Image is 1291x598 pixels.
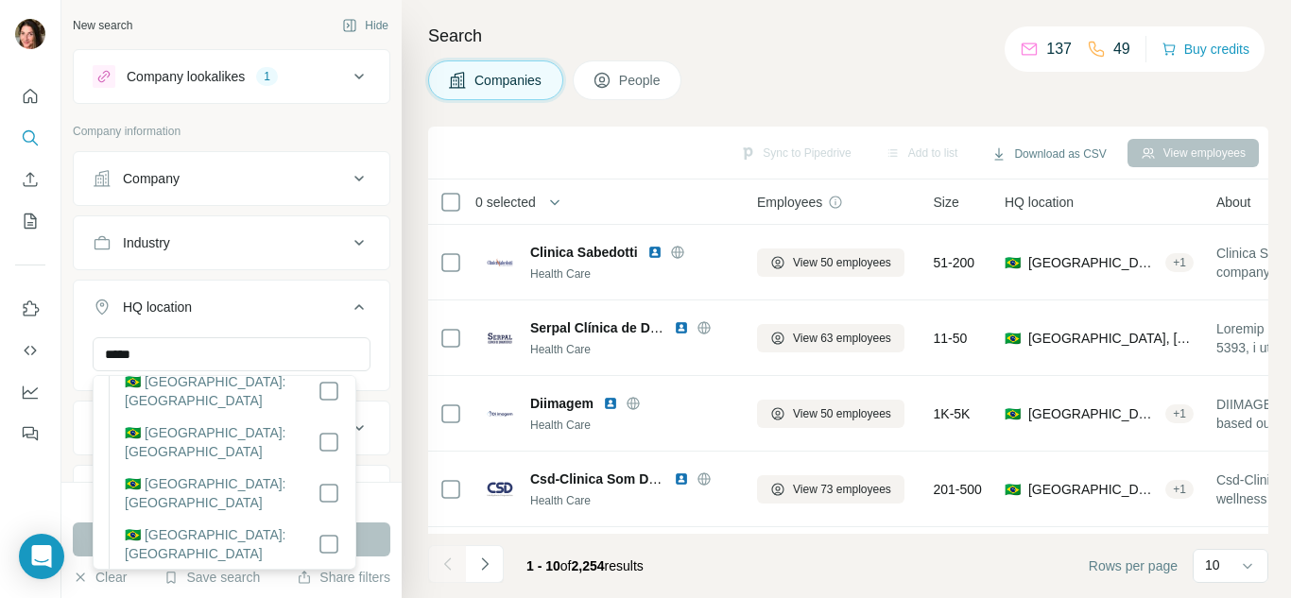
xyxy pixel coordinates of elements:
[530,492,734,509] div: Health Care
[793,481,891,498] span: View 73 employees
[619,71,663,90] span: People
[127,67,245,86] div: Company lookalikes
[1216,193,1251,212] span: About
[485,399,515,429] img: Logo of Diimagem
[1046,38,1072,60] p: 137
[934,404,971,423] span: 1K-5K
[793,254,891,271] span: View 50 employees
[674,471,689,487] img: LinkedIn logo
[73,17,132,34] div: New search
[1028,329,1194,348] span: [GEOGRAPHIC_DATA], [GEOGRAPHIC_DATA]
[526,558,644,573] span: results
[793,330,891,347] span: View 63 employees
[757,324,904,352] button: View 63 employees
[934,480,982,499] span: 201-500
[934,253,975,272] span: 51-200
[572,558,605,573] span: 2,254
[530,471,722,487] span: Csd-Clinica Som Diagnosticos
[123,298,192,316] div: HQ location
[15,204,45,238] button: My lists
[1005,480,1021,499] span: 🇧🇷
[1205,555,1220,574] p: 10
[1028,404,1158,423] span: [GEOGRAPHIC_DATA], [GEOGRAPHIC_DATA][PERSON_NAME]
[74,220,389,265] button: Industry
[15,19,45,49] img: Avatar
[1165,254,1194,271] div: + 1
[934,329,968,348] span: 11-50
[757,248,904,277] button: View 50 employees
[15,79,45,113] button: Quick start
[793,405,891,422] span: View 50 employees
[125,372,318,410] label: 🇧🇷 [GEOGRAPHIC_DATA]: [GEOGRAPHIC_DATA]
[297,568,390,587] button: Share filters
[674,320,689,335] img: LinkedIn logo
[1089,556,1178,575] span: Rows per page
[73,123,390,140] p: Company information
[15,417,45,451] button: Feedback
[428,23,1268,49] h4: Search
[73,568,127,587] button: Clear
[1028,480,1158,499] span: [GEOGRAPHIC_DATA], [GEOGRAPHIC_DATA]
[74,284,389,337] button: HQ location
[164,568,260,587] button: Save search
[329,11,402,40] button: Hide
[485,248,515,278] img: Logo of Clinica Sabedotti
[530,394,594,413] span: Diimagem
[530,265,734,282] div: Health Care
[474,71,543,90] span: Companies
[15,292,45,326] button: Use Surfe on LinkedIn
[485,474,515,504] img: Logo of Csd-Clinica Som Diagnosticos
[647,245,663,260] img: LinkedIn logo
[934,193,959,212] span: Size
[530,243,638,262] span: Clinica Sabedotti
[15,333,45,367] button: Use Surfe API
[530,320,716,335] span: Serpal Clínica de Diagnóstico
[560,558,572,573] span: of
[1028,253,1158,272] span: [GEOGRAPHIC_DATA], [GEOGRAPHIC_DATA]
[526,558,560,573] span: 1 - 10
[125,525,318,563] label: 🇧🇷 [GEOGRAPHIC_DATA]: [GEOGRAPHIC_DATA]
[123,169,180,188] div: Company
[123,233,170,252] div: Industry
[15,162,45,196] button: Enrich CSV
[757,475,904,504] button: View 73 employees
[1005,404,1021,423] span: 🇧🇷
[978,140,1119,168] button: Download as CSV
[19,534,64,579] div: Open Intercom Messenger
[475,193,536,212] span: 0 selected
[74,405,389,451] button: Annual revenue ($)
[1162,36,1249,62] button: Buy credits
[125,423,318,461] label: 🇧🇷 [GEOGRAPHIC_DATA]: [GEOGRAPHIC_DATA]
[15,121,45,155] button: Search
[256,68,278,85] div: 1
[15,375,45,409] button: Dashboard
[466,545,504,583] button: Navigate to next page
[530,417,734,434] div: Health Care
[74,156,389,201] button: Company
[1005,329,1021,348] span: 🇧🇷
[603,396,618,411] img: LinkedIn logo
[1005,193,1074,212] span: HQ location
[1165,405,1194,422] div: + 1
[485,323,515,353] img: Logo of Serpal Clínica de Diagnóstico
[757,193,822,212] span: Employees
[1165,481,1194,498] div: + 1
[74,470,389,515] button: Employees (size)
[757,400,904,428] button: View 50 employees
[530,341,734,358] div: Health Care
[1113,38,1130,60] p: 49
[74,54,389,99] button: Company lookalikes1
[1005,253,1021,272] span: 🇧🇷
[125,474,318,512] label: 🇧🇷 [GEOGRAPHIC_DATA]: [GEOGRAPHIC_DATA]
